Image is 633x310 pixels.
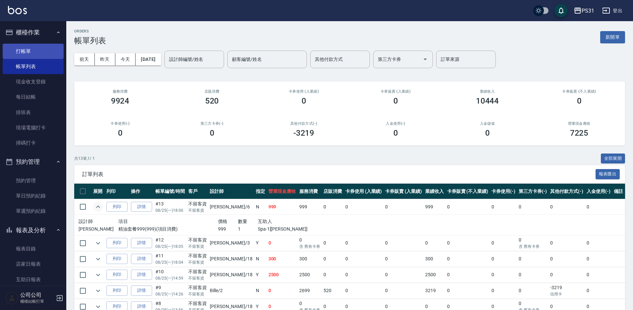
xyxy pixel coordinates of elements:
[554,4,568,17] button: save
[344,199,384,215] td: 0
[74,53,95,66] button: 前天
[208,184,254,199] th: 設計師
[585,283,612,298] td: 0
[74,155,95,161] p: 共 13 筆, 1 / 1
[93,238,103,248] button: expand row
[424,283,445,298] td: 3219
[118,128,123,138] h3: 0
[585,251,612,267] td: 0
[5,291,19,305] img: Person
[548,267,585,283] td: 0
[188,200,207,207] div: 不留客資
[517,283,549,298] td: 0
[298,235,322,251] td: 0
[267,251,298,267] td: 300
[3,272,64,287] a: 互助日報表
[490,184,517,199] th: 卡券使用(-)
[118,219,128,224] span: 項目
[393,96,398,106] h3: 0
[358,89,433,94] h2: 卡券販賣 (入業績)
[3,120,64,135] a: 現場電腦打卡
[3,135,64,151] a: 掃碼打卡
[548,199,585,215] td: 0
[258,219,272,224] span: 互助人
[322,283,344,298] td: 520
[420,54,431,65] button: Open
[131,286,152,296] a: 詳情
[188,268,207,275] div: 不留客資
[322,184,344,199] th: 店販消費
[383,199,424,215] td: 0
[344,251,384,267] td: 0
[111,96,130,106] h3: 9924
[154,184,187,199] th: 帳單編號/時間
[3,89,64,105] a: 每日結帳
[485,128,490,138] h3: 0
[445,251,490,267] td: 0
[254,235,267,251] td: Y
[3,105,64,120] a: 排班表
[322,235,344,251] td: 0
[154,267,187,283] td: #10
[3,44,64,59] a: 打帳單
[267,184,298,199] th: 營業現金應收
[344,267,384,283] td: 0
[118,226,218,233] p: 精油套餐999(999)(項目消費)
[582,7,594,15] div: PS31
[208,267,254,283] td: [PERSON_NAME] /18
[445,199,490,215] td: 0
[188,275,207,281] p: 不留客資
[188,244,207,249] p: 不留客資
[20,292,54,298] h5: 公司公司
[322,199,344,215] td: 0
[93,286,103,296] button: expand row
[188,300,207,307] div: 不留客資
[344,235,384,251] td: 0
[585,199,612,215] td: 0
[218,226,238,233] p: 999
[600,31,625,43] button: 新開單
[106,202,128,212] button: 列印
[322,267,344,283] td: 0
[445,184,490,199] th: 卡券販賣 (不入業績)
[298,283,322,298] td: 2699
[154,235,187,251] td: #12
[445,283,490,298] td: 0
[548,283,585,298] td: -3219
[424,251,445,267] td: 300
[208,283,254,298] td: Bille /2
[517,267,549,283] td: 0
[571,4,597,18] button: PS31
[208,251,254,267] td: [PERSON_NAME] /18
[383,267,424,283] td: 0
[115,53,136,66] button: 今天
[541,121,617,126] h2: 營業現金應收
[548,184,585,199] th: 其他付款方式(-)
[82,89,158,94] h3: 服務消費
[188,284,207,291] div: 不留客資
[188,207,207,213] p: 不留客資
[155,259,185,265] p: 08/25 (一) 18:04
[205,96,219,106] h3: 520
[358,121,433,126] h2: 入金使用(-)
[490,235,517,251] td: 0
[541,89,617,94] h2: 卡券販賣 (不入業績)
[490,251,517,267] td: 0
[267,235,298,251] td: 0
[476,96,499,106] h3: 10444
[131,270,152,280] a: 詳情
[155,275,185,281] p: 08/25 (一) 14:59
[106,238,128,248] button: 列印
[299,244,320,249] p: 含 舊有卡券
[82,121,158,126] h2: 卡券使用(-)
[79,226,118,233] p: [PERSON_NAME]
[393,128,398,138] h3: 0
[154,251,187,267] td: #11
[585,184,612,199] th: 入金使用(-)
[445,235,490,251] td: 0
[298,184,322,199] th: 服務消費
[3,24,64,41] button: 櫃檯作業
[254,267,267,283] td: Y
[3,222,64,239] button: 報表及分析
[155,244,185,249] p: 08/25 (一) 18:05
